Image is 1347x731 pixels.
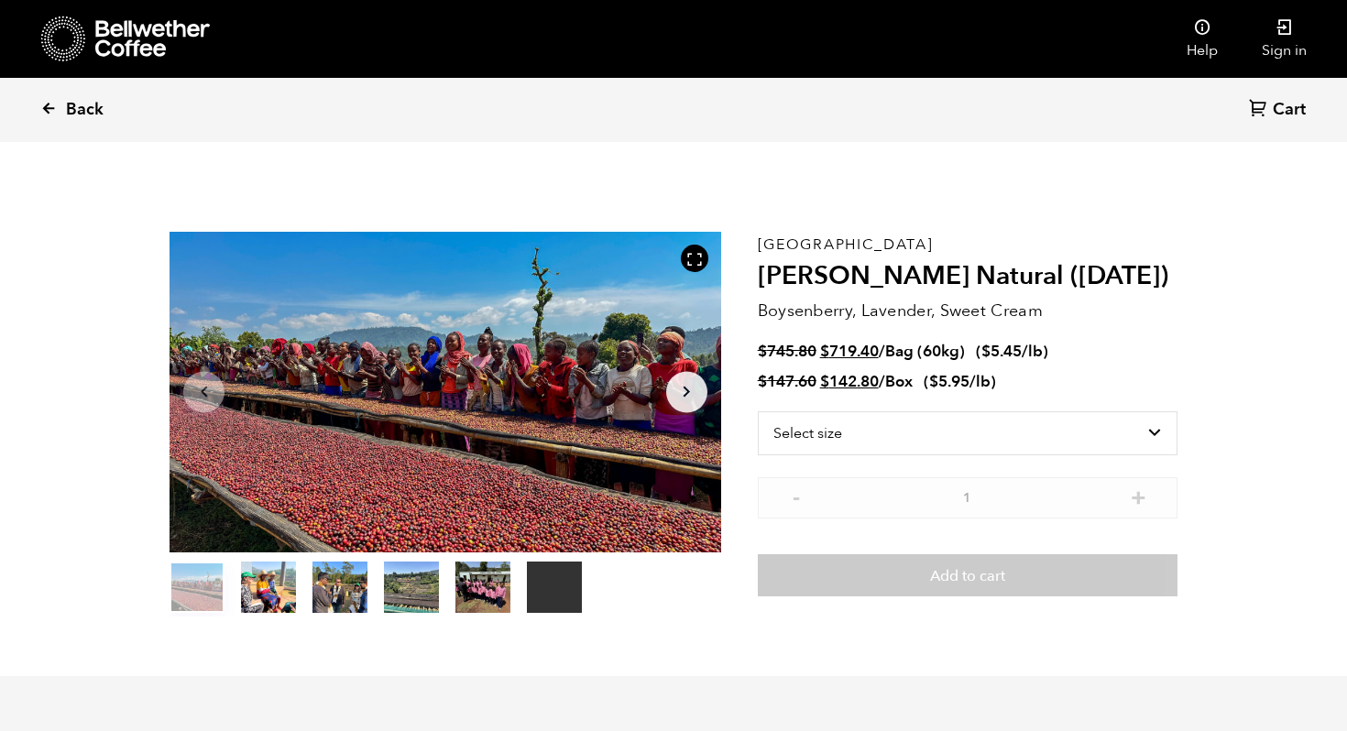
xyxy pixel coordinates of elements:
[879,341,885,362] span: /
[758,554,1177,596] button: Add to cart
[969,371,991,392] span: /lb
[758,371,816,392] bdi: 147.60
[758,261,1177,292] h2: [PERSON_NAME] Natural ([DATE])
[929,371,938,392] span: $
[885,371,913,392] span: Box
[66,99,104,121] span: Back
[929,371,969,392] bdi: 5.95
[1249,98,1310,123] a: Cart
[924,371,996,392] span: ( )
[820,371,829,392] span: $
[976,341,1048,362] span: ( )
[1127,486,1150,505] button: +
[820,371,879,392] bdi: 142.80
[1273,99,1306,121] span: Cart
[879,371,885,392] span: /
[820,341,879,362] bdi: 719.40
[981,341,1022,362] bdi: 5.45
[758,371,767,392] span: $
[885,341,965,362] span: Bag (60kg)
[758,341,816,362] bdi: 745.80
[1022,341,1043,362] span: /lb
[785,486,808,505] button: -
[820,341,829,362] span: $
[981,341,991,362] span: $
[758,299,1177,323] p: Boysenberry, Lavender, Sweet Cream
[527,562,582,613] video: Your browser does not support the video tag.
[758,341,767,362] span: $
